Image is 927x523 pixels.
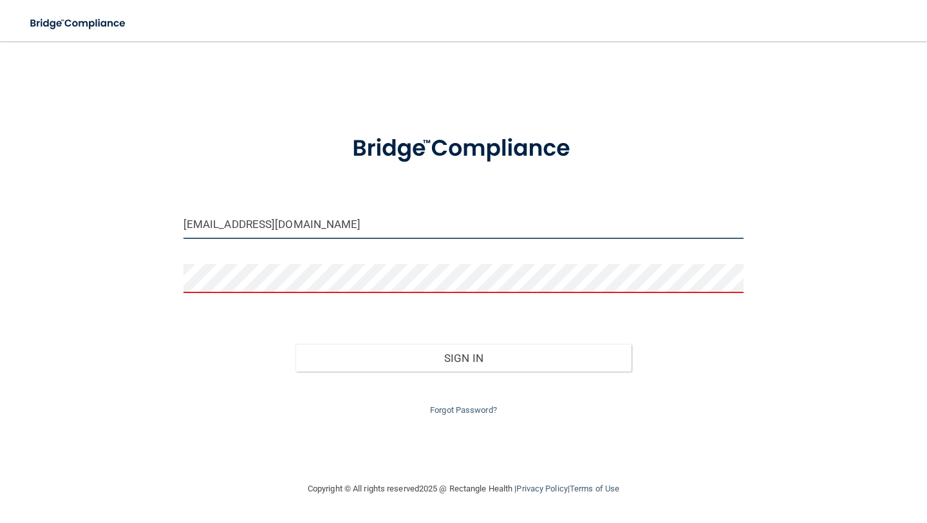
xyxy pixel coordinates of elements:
[704,432,912,483] iframe: Drift Widget Chat Controller
[430,405,497,415] a: Forgot Password?
[328,119,599,179] img: bridge_compliance_login_screen.278c3ca4.svg
[19,10,138,37] img: bridge_compliance_login_screen.278c3ca4.svg
[516,484,567,493] a: Privacy Policy
[295,344,632,372] button: Sign In
[183,210,744,239] input: Email
[229,468,698,509] div: Copyright © All rights reserved 2025 @ Rectangle Health | |
[570,484,619,493] a: Terms of Use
